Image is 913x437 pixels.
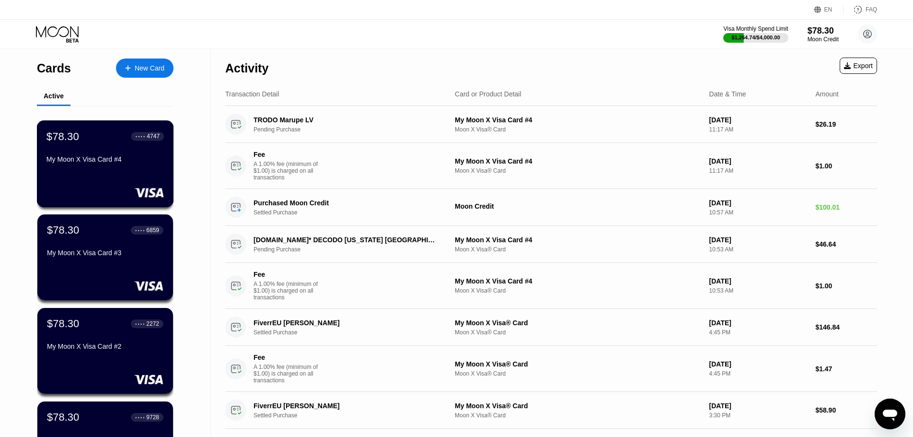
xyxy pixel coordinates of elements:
div: ● ● ● ● [135,416,145,419]
div: Active [44,92,64,100]
div: FeeA 1.00% fee (minimum of $1.00) is charged on all transactionsMy Moon X Visa Card #4Moon X Visa... [225,263,877,309]
div: FiverrEU [PERSON_NAME] [254,402,439,410]
iframe: Button to launch messaging window [875,399,905,429]
div: FiverrEU [PERSON_NAME]Settled PurchaseMy Moon X Visa® CardMoon X Visa® Card[DATE]3:30 PM$58.90 [225,392,877,429]
div: Moon Credit [455,202,702,210]
div: Moon X Visa® Card [455,167,702,174]
div: Cards [37,61,71,75]
div: $1.00 [815,282,877,290]
div: $1,264.74 / $4,000.00 [732,35,780,40]
div: My Moon X Visa Card #4 [455,277,702,285]
div: $26.19 [815,120,877,128]
div: EN [824,6,832,13]
div: Settled Purchase [254,209,453,216]
div: 4747 [147,133,160,140]
div: 10:53 AM [709,246,808,253]
div: Pending Purchase [254,246,453,253]
div: $78.30● ● ● ●6859My Moon X Visa Card #3 [37,214,173,300]
div: 11:17 AM [709,126,808,133]
div: [DATE] [709,236,808,244]
div: Activity [225,61,268,75]
div: $58.90 [815,406,877,414]
div: 2272 [146,320,159,327]
div: $78.30● ● ● ●2272My Moon X Visa Card #2 [37,308,173,394]
div: Pending Purchase [254,126,453,133]
div: ● ● ● ● [135,229,145,232]
div: $78.30 [46,130,79,142]
div: Card or Product Detail [455,90,521,98]
div: Moon X Visa® Card [455,287,702,294]
div: 3:30 PM [709,412,808,419]
div: FeeA 1.00% fee (minimum of $1.00) is charged on all transactionsMy Moon X Visa® CardMoon X Visa® ... [225,346,877,392]
div: Moon X Visa® Card [455,412,702,419]
div: Moon X Visa® Card [455,126,702,133]
div: Date & Time [709,90,746,98]
div: New Card [116,59,173,78]
div: [DATE] [709,319,808,327]
div: [DATE] [709,360,808,368]
div: Moon X Visa® Card [455,329,702,336]
div: My Moon X Visa Card #3 [47,249,163,257]
div: A 1.00% fee (minimum of $1.00) is charged on all transactions [254,281,325,301]
div: Export [840,58,877,74]
div: EN [814,5,844,14]
div: Purchased Moon CreditSettled PurchaseMoon Credit[DATE]10:57 AM$100.01 [225,189,877,226]
div: A 1.00% fee (minimum of $1.00) is charged on all transactions [254,364,325,384]
div: 6859 [146,227,159,234]
div: My Moon X Visa® Card [455,319,702,327]
div: 11:17 AM [709,167,808,174]
div: A 1.00% fee (minimum of $1.00) is charged on all transactions [254,161,325,181]
div: My Moon X Visa Card #4 [46,155,164,163]
div: My Moon X Visa Card #4 [455,116,702,124]
div: TRODO Marupe LVPending PurchaseMy Moon X Visa Card #4Moon X Visa® Card[DATE]11:17 AM$26.19 [225,106,877,143]
div: 10:57 AM [709,209,808,216]
div: Moon Credit [808,36,839,43]
div: My Moon X Visa® Card [455,360,702,368]
div: Export [844,62,873,70]
div: [DATE] [709,157,808,165]
div: $1.00 [815,162,877,170]
div: $46.64 [815,240,877,248]
div: Visa Monthly Spend Limit [723,25,788,32]
div: $78.30Moon Credit [808,26,839,43]
div: My Moon X Visa Card #4 [455,157,702,165]
div: [DATE] [709,277,808,285]
div: New Card [135,64,164,72]
div: $1.47 [815,365,877,373]
div: $146.84 [815,323,877,331]
div: Fee [254,151,321,158]
div: [DOMAIN_NAME]* DECODO [US_STATE] [GEOGRAPHIC_DATA] [254,236,439,244]
div: Settled Purchase [254,329,453,336]
div: $78.30 [47,224,79,236]
div: $78.30● ● ● ●4747My Moon X Visa Card #4 [37,121,173,207]
div: Settled Purchase [254,412,453,419]
div: ● ● ● ● [136,135,145,138]
div: 4:45 PM [709,370,808,377]
div: Transaction Detail [225,90,279,98]
div: [DATE] [709,116,808,124]
div: $78.30 [808,26,839,36]
div: [DATE] [709,199,808,207]
div: FiverrEU [PERSON_NAME]Settled PurchaseMy Moon X Visa® CardMoon X Visa® Card[DATE]4:45 PM$146.84 [225,309,877,346]
div: TRODO Marupe LV [254,116,439,124]
div: FAQ [844,5,877,14]
div: FiverrEU [PERSON_NAME] [254,319,439,327]
div: $78.30 [47,411,79,424]
div: $100.01 [815,203,877,211]
div: FeeA 1.00% fee (minimum of $1.00) is charged on all transactionsMy Moon X Visa Card #4Moon X Visa... [225,143,877,189]
div: FAQ [866,6,877,13]
div: Fee [254,354,321,361]
div: Moon X Visa® Card [455,246,702,253]
div: [DOMAIN_NAME]* DECODO [US_STATE] [GEOGRAPHIC_DATA]Pending PurchaseMy Moon X Visa Card #4Moon X Vi... [225,226,877,263]
div: My Moon X Visa Card #2 [47,343,163,350]
div: [DATE] [709,402,808,410]
div: Moon X Visa® Card [455,370,702,377]
div: 9728 [146,414,159,421]
div: 4:45 PM [709,329,808,336]
div: My Moon X Visa Card #4 [455,236,702,244]
div: $78.30 [47,318,79,330]
div: Fee [254,271,321,278]
div: Purchased Moon Credit [254,199,439,207]
div: 10:53 AM [709,287,808,294]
